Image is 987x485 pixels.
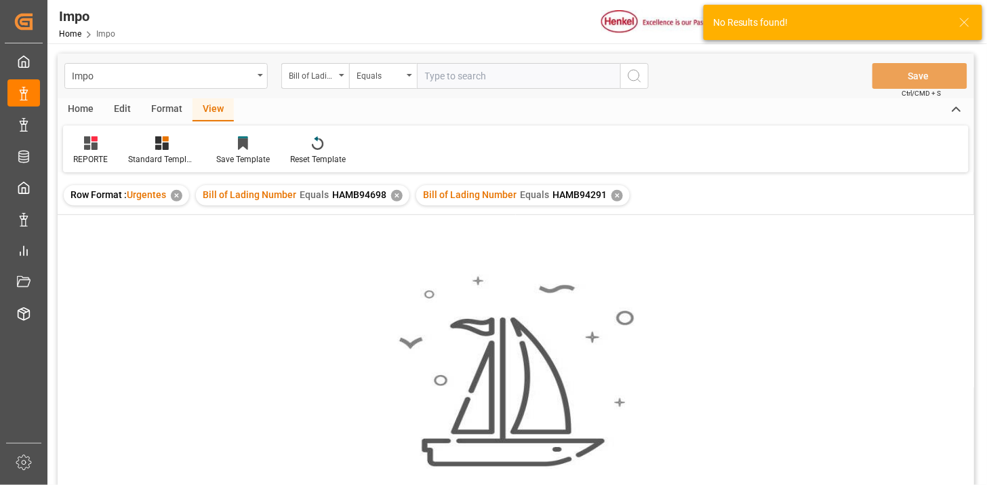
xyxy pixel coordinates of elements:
[520,189,549,200] span: Equals
[423,189,517,200] span: Bill of Lading Number
[281,63,349,89] button: open menu
[59,6,115,26] div: Impo
[141,98,193,121] div: Format
[300,189,329,200] span: Equals
[397,275,634,469] img: smooth_sailing.jpeg
[620,63,649,89] button: search button
[601,10,715,34] img: Henkel%20logo.jpg_1689854090.jpg
[872,63,967,89] button: Save
[104,98,141,121] div: Edit
[73,153,108,166] div: REPORTE
[64,63,268,89] button: open menu
[171,190,182,201] div: ✕
[332,189,386,200] span: HAMB94698
[203,189,296,200] span: Bill of Lading Number
[70,189,127,200] span: Row Format :
[72,66,253,83] div: Impo
[357,66,403,82] div: Equals
[902,88,942,98] span: Ctrl/CMD + S
[611,190,623,201] div: ✕
[59,29,81,39] a: Home
[349,63,417,89] button: open menu
[552,189,607,200] span: HAMB94291
[289,66,335,82] div: Bill of Lading Number
[417,63,620,89] input: Type to search
[127,189,166,200] span: Urgentes
[290,153,346,166] div: Reset Template
[58,98,104,121] div: Home
[391,190,403,201] div: ✕
[128,153,196,166] div: Standard Templates
[216,153,270,166] div: Save Template
[193,98,234,121] div: View
[713,16,946,30] div: No Results found!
